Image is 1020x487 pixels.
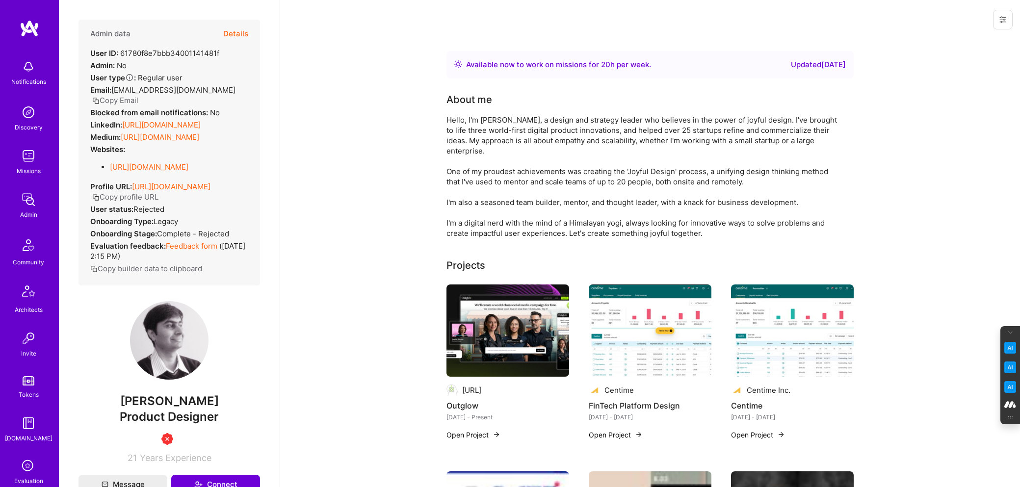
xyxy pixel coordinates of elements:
img: teamwork [19,146,38,166]
h4: Outglow [446,399,569,412]
strong: Medium: [90,132,121,142]
img: Community [17,233,40,257]
i: icon Copy [90,265,98,273]
img: Email Tone Analyzer icon [1004,361,1016,373]
div: 61780f8e7bbb34001141481f [90,48,219,58]
img: Outglow [446,284,569,377]
strong: Onboarding Type: [90,217,154,226]
div: Regular user [90,73,183,83]
div: Admin [20,209,37,220]
div: Evaluation [14,476,43,486]
div: Tokens [19,389,39,400]
span: Rejected [133,205,164,214]
div: Centime [604,385,634,395]
div: Invite [21,348,36,359]
div: ( [DATE] 2:15 PM ) [90,241,248,261]
span: [PERSON_NAME] [78,394,260,409]
div: About me [446,92,492,107]
img: Company logo [589,384,601,396]
strong: Websites: [90,145,125,154]
span: Complete - Rejected [157,229,229,238]
span: Product Designer [120,410,219,424]
i: Help [125,73,134,82]
div: Missions [17,166,41,176]
img: guide book [19,413,38,433]
span: Years Experience [140,453,211,463]
strong: Blocked from email notifications: [90,108,210,117]
button: Copy builder data to clipboard [90,263,202,274]
span: [EMAIL_ADDRESS][DOMAIN_NAME] [111,85,235,95]
span: 20 [601,60,610,69]
div: No [90,107,220,118]
button: Details [223,20,248,48]
strong: Evaluation feedback: [90,241,166,251]
button: Copy Email [92,95,138,105]
i: icon Copy [92,97,100,104]
strong: Onboarding Stage: [90,229,157,238]
h4: FinTech Platform Design [589,399,711,412]
img: arrow-right [493,431,500,438]
div: Centime Inc. [747,385,790,395]
button: Open Project [731,430,785,440]
i: icon SelectionTeam [19,457,38,476]
img: Invite [19,329,38,348]
strong: LinkedIn: [90,120,122,129]
button: Open Project [446,430,500,440]
div: Discovery [15,122,43,132]
a: [URL][DOMAIN_NAME] [132,182,210,191]
div: Available now to work on missions for h per week . [466,59,651,71]
img: Company logo [446,384,458,396]
img: bell [19,57,38,77]
div: Notifications [11,77,46,87]
div: No [90,60,127,71]
button: Open Project [589,430,643,440]
div: Projects [446,258,485,273]
strong: User type : [90,73,136,82]
img: arrow-right [777,431,785,438]
strong: User ID: [90,49,118,58]
span: 21 [128,453,137,463]
img: Key Point Extractor icon [1004,342,1016,354]
div: Hello, I'm [PERSON_NAME], a design and strategy leader who believes in the power of joyful design... [446,115,839,238]
img: Architects [17,281,40,305]
strong: Admin: [90,61,115,70]
img: Centime [731,284,854,377]
div: [DATE] - [DATE] [731,412,854,422]
i: icon Copy [92,194,100,201]
a: [URL][DOMAIN_NAME] [122,120,201,129]
img: FinTech Platform Design [589,284,711,377]
img: admin teamwork [19,190,38,209]
img: discovery [19,103,38,122]
div: [URL] [462,385,481,395]
img: arrow-right [635,431,643,438]
h4: Centime [731,399,854,412]
img: Company logo [731,384,743,396]
button: Copy profile URL [92,192,158,202]
img: tokens [23,376,34,385]
a: [URL][DOMAIN_NAME] [121,132,199,142]
span: legacy [154,217,178,226]
img: Availability [454,60,462,68]
img: Unqualified [161,433,173,445]
a: Feedback form [166,241,217,251]
div: [DATE] - Present [446,412,569,422]
img: Jargon Buster icon [1004,381,1016,393]
a: [URL][DOMAIN_NAME] [110,162,188,172]
img: logo [20,20,39,37]
div: Updated [DATE] [791,59,846,71]
h4: Admin data [90,29,131,38]
div: [DATE] - [DATE] [589,412,711,422]
strong: Profile URL: [90,182,132,191]
img: User Avatar [130,301,209,380]
div: Architects [15,305,43,315]
div: [DOMAIN_NAME] [5,433,52,443]
div: Community [13,257,44,267]
strong: User status: [90,205,133,214]
strong: Email: [90,85,111,95]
